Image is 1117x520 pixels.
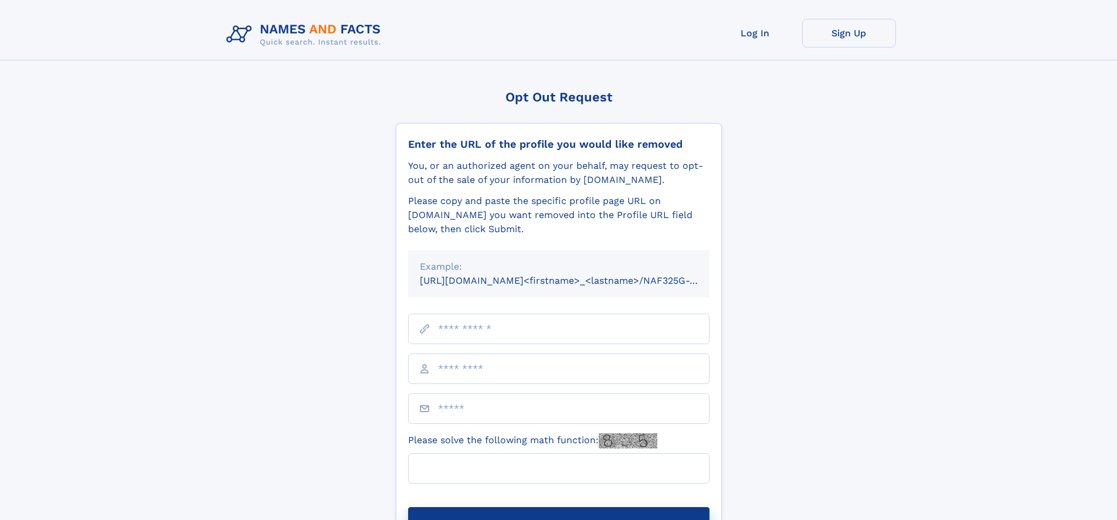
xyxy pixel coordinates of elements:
[708,19,802,47] a: Log In
[420,260,698,274] div: Example:
[420,275,732,286] small: [URL][DOMAIN_NAME]<firstname>_<lastname>/NAF325G-xxxxxxxx
[396,90,722,104] div: Opt Out Request
[222,19,391,50] img: Logo Names and Facts
[408,433,657,448] label: Please solve the following math function:
[408,159,709,187] div: You, or an authorized agent on your behalf, may request to opt-out of the sale of your informatio...
[408,138,709,151] div: Enter the URL of the profile you would like removed
[802,19,896,47] a: Sign Up
[408,194,709,236] div: Please copy and paste the specific profile page URL on [DOMAIN_NAME] you want removed into the Pr...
